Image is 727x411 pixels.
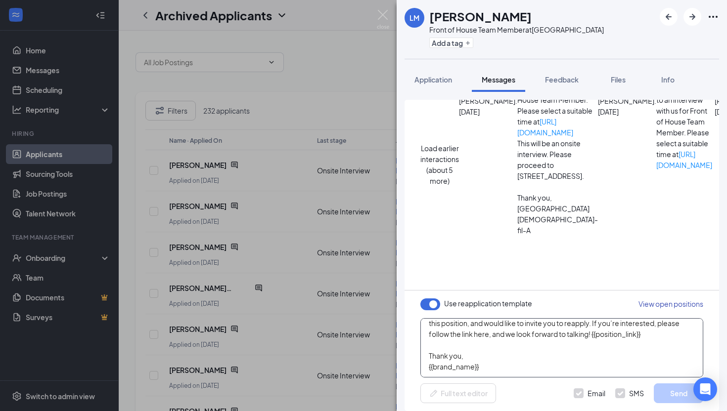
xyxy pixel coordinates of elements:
[429,25,604,35] div: Front of House Team Member at [GEOGRAPHIC_DATA]
[420,143,459,186] button: Load earlier interactions (about 5 more)
[465,40,471,46] svg: Plus
[663,11,675,23] svg: ArrowLeftNew
[482,75,515,84] span: Messages
[638,299,703,308] span: View open positions
[429,8,532,25] h1: [PERSON_NAME]
[693,377,717,401] div: Open Intercom Messenger
[420,383,496,403] button: Full text editorPen
[517,138,598,181] p: This will be an onsite interview. Please proceed to [STREET_ADDRESS].
[517,62,598,138] p: Great news! We'd like to invite you to an interview with us for Front of House Team Member. Pleas...
[654,383,703,403] button: Send
[429,388,439,398] svg: Pen
[429,38,473,48] button: PlusAdd a tag
[683,8,701,26] button: ArrowRight
[517,203,598,236] p: [GEOGRAPHIC_DATA] [DEMOGRAPHIC_DATA]-fil-A
[656,150,712,169] a: [URL][DOMAIN_NAME]
[517,192,598,203] p: Thank you,
[444,298,532,308] span: Use reapplication template
[517,117,573,137] a: [URL][DOMAIN_NAME]
[414,75,452,84] span: Application
[707,11,719,23] svg: Ellipses
[611,75,626,84] span: Files
[598,106,619,117] span: [DATE]
[656,52,715,169] span: Hi [PERSON_NAME], Great news! We'd like to invite you to an interview with us for Front of House ...
[420,318,703,377] textarea: Hi {{applicant_first_name}}, Thank you for previously applying to the {{position_name}} position ...
[686,11,698,23] svg: ArrowRight
[661,75,675,84] span: Info
[660,8,678,26] button: ArrowLeftNew
[409,13,419,23] div: LM
[545,75,579,84] span: Feedback
[459,106,480,117] span: [DATE]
